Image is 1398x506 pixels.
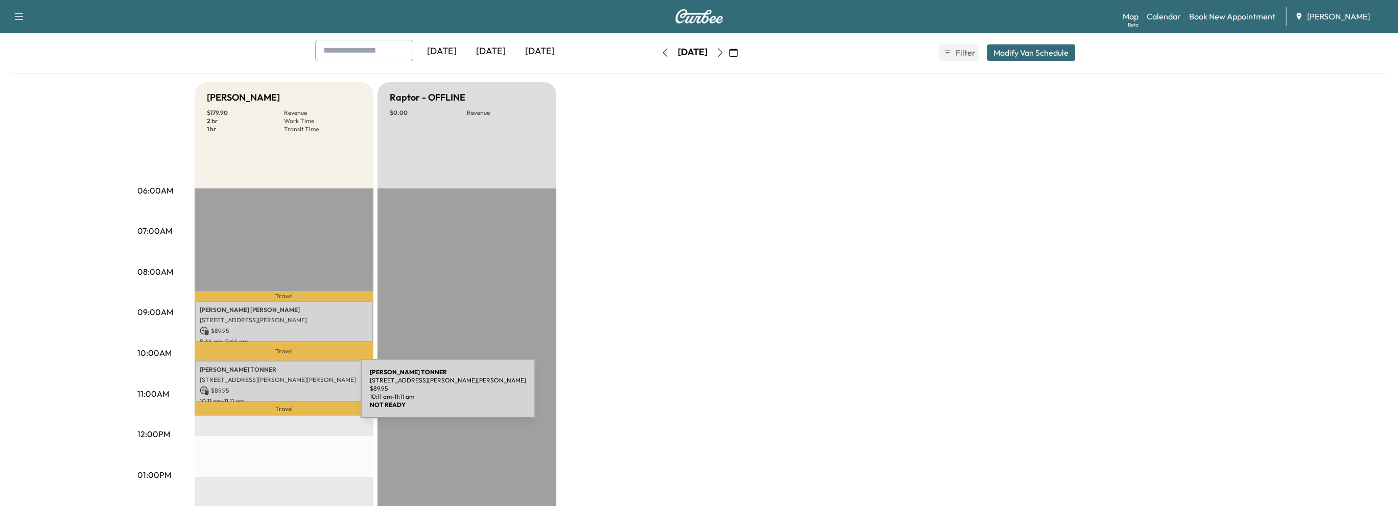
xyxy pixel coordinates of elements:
a: Book New Appointment [1189,10,1275,22]
button: Modify Van Schedule [987,44,1075,61]
span: [PERSON_NAME] [1307,10,1370,22]
p: [STREET_ADDRESS][PERSON_NAME][PERSON_NAME] [200,376,368,384]
p: 06:00AM [137,184,173,197]
b: NOT READY [370,401,406,408]
a: Calendar [1147,10,1181,22]
p: [STREET_ADDRESS][PERSON_NAME] [200,316,368,324]
p: 09:00AM [137,306,173,318]
p: 1 hr [207,125,284,133]
span: Filter [956,46,974,59]
p: Travel [195,402,373,416]
p: [STREET_ADDRESS][PERSON_NAME][PERSON_NAME] [370,376,526,384]
p: $ 89.95 [200,326,368,335]
p: Travel [195,342,373,360]
div: [DATE] [678,46,707,59]
p: $ 89.95 [370,384,526,393]
p: [PERSON_NAME] [PERSON_NAME] [200,306,368,314]
div: [DATE] [515,40,564,63]
div: [DATE] [417,40,466,63]
p: 2 hr [207,117,284,125]
p: 01:00PM [137,469,171,481]
div: [DATE] [466,40,515,63]
b: [PERSON_NAME] TONNER [370,368,447,376]
p: Revenue [467,109,544,117]
p: 10:00AM [137,347,172,359]
p: 07:00AM [137,225,172,237]
p: Work Time [284,117,361,125]
p: 10:11 am - 11:11 am [370,393,526,401]
div: Beta [1128,21,1139,29]
p: $ 0.00 [390,109,467,117]
h5: [PERSON_NAME] [207,90,280,105]
p: 8:44 am - 9:44 am [200,338,368,346]
p: 08:00AM [137,266,173,278]
button: Filter [939,44,979,61]
p: 10:11 am - 11:11 am [200,397,368,405]
p: [PERSON_NAME] TONNER [200,366,368,374]
p: $ 89.95 [200,386,368,395]
p: 11:00AM [137,388,169,400]
p: Travel [195,291,373,301]
h5: Raptor - OFFLINE [390,90,465,105]
p: Transit Time [284,125,361,133]
a: MapBeta [1123,10,1139,22]
p: 12:00PM [137,428,170,440]
p: Revenue [284,109,361,117]
p: $ 179.90 [207,109,284,117]
img: Curbee Logo [675,9,724,23]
